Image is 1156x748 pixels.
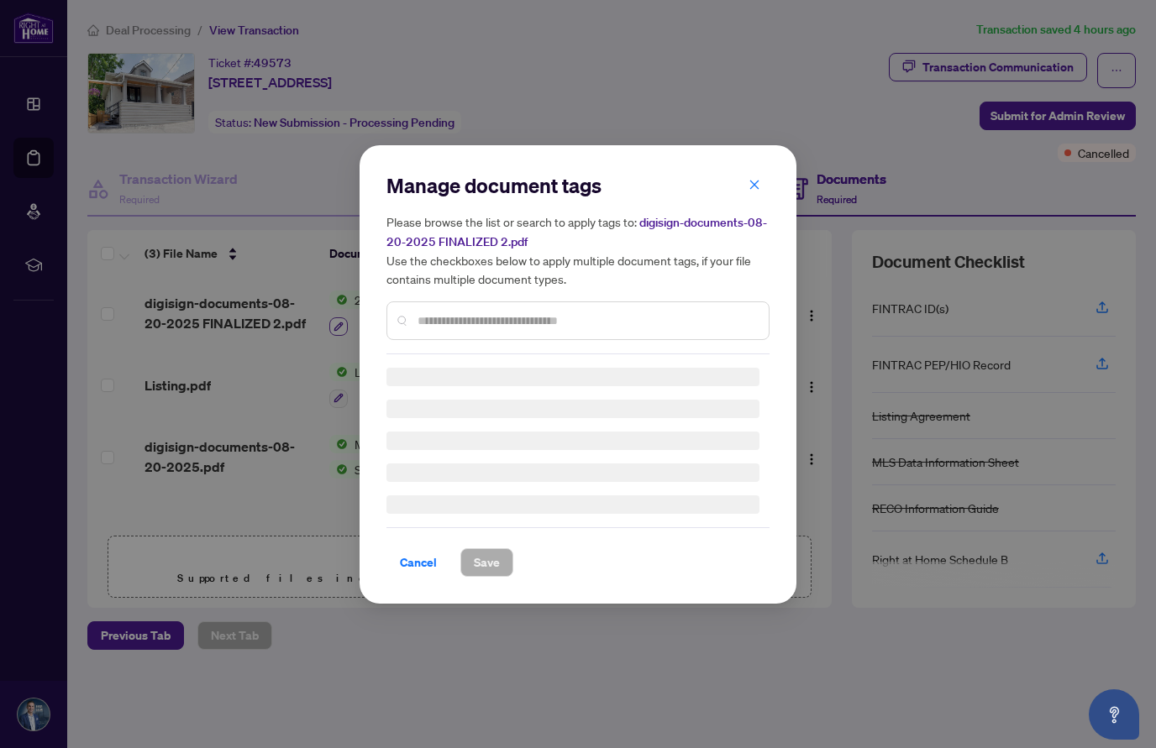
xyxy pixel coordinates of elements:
span: Cancel [400,549,437,576]
button: Cancel [386,548,450,577]
span: close [749,178,760,190]
h5: Please browse the list or search to apply tags to: Use the checkboxes below to apply multiple doc... [386,212,770,288]
span: digisign-documents-08-20-2025 FINALIZED 2.pdf [386,215,767,249]
h2: Manage document tags [386,172,770,199]
button: Save [460,548,513,577]
button: Open asap [1089,689,1139,740]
